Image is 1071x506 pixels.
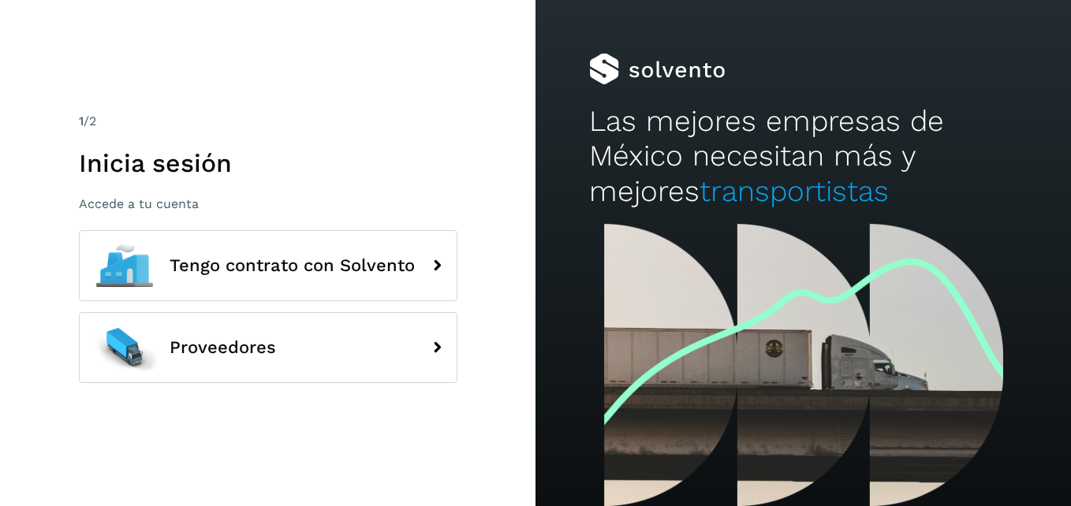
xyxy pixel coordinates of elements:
[589,104,1017,209] h2: Las mejores empresas de México necesitan más y mejores
[79,312,457,383] button: Proveedores
[700,174,889,208] span: transportistas
[79,148,457,178] h1: Inicia sesión
[79,196,457,211] p: Accede a tu cuenta
[79,230,457,301] button: Tengo contrato con Solvento
[79,112,457,131] div: /2
[170,256,415,275] span: Tengo contrato con Solvento
[170,338,276,357] span: Proveedores
[79,113,84,128] span: 1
